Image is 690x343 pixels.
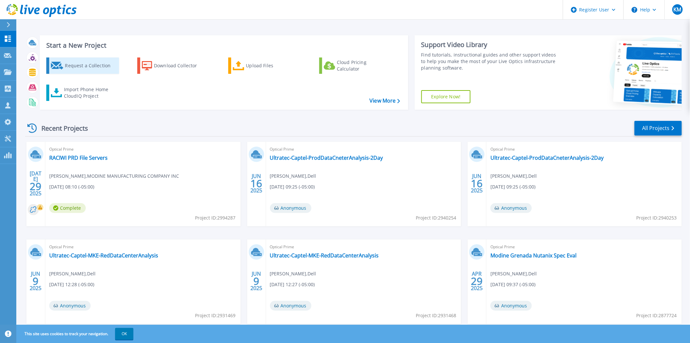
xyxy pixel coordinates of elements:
span: [PERSON_NAME] , Dell [270,270,316,277]
span: Optical Prime [490,146,678,153]
span: 16 [250,181,262,186]
a: RACIWI PRD File Servers [49,155,108,161]
span: Optical Prime [49,146,237,153]
span: 16 [471,181,483,186]
div: Recent Projects [25,120,97,136]
span: [DATE] 08:10 (-05:00) [49,183,94,190]
span: Anonymous [270,203,311,213]
span: 9 [33,278,38,284]
a: Ultratec-Captel-MKE-RedDataCenterAnalysis [270,252,379,259]
a: Ultratec-Captel-ProdDataCneterAnalysis-2Day [270,155,383,161]
span: Anonymous [490,203,532,213]
div: Upload Files [246,59,298,72]
span: 9 [253,278,259,284]
span: Anonymous [49,301,91,311]
div: Support Video Library [421,41,558,49]
span: KM [673,7,681,12]
span: [DATE] 09:25 (-05:00) [270,183,315,190]
span: [PERSON_NAME] , Dell [490,172,537,180]
span: Anonymous [270,301,311,311]
span: [PERSON_NAME] , Dell [490,270,537,277]
span: Project ID: 2931468 [416,312,456,319]
span: [DATE] 12:27 (-05:00) [270,281,315,288]
a: Request a Collection [46,57,119,74]
span: Complete [49,203,86,213]
a: Ultratec-Captel-MKE-RedDataCenterAnalysis [49,252,158,259]
a: Upload Files [228,57,301,74]
a: Explore Now! [421,90,471,103]
span: Optical Prime [490,243,678,251]
span: [DATE] 09:37 (-05:00) [490,281,535,288]
button: OK [115,328,133,340]
span: Anonymous [490,301,532,311]
div: Find tutorials, instructional guides and other support videos to help you make the most of your L... [421,52,558,71]
div: Import Phone Home CloudIQ Project [64,86,115,99]
span: 29 [30,184,41,189]
span: [DATE] 09:25 (-05:00) [490,183,535,190]
span: Optical Prime [49,243,237,251]
span: [PERSON_NAME] , Dell [49,270,96,277]
span: Optical Prime [270,146,457,153]
div: JUN 2025 [250,269,262,293]
span: Project ID: 2994287 [195,214,236,221]
a: Modine Grenada Nutanix Spec Eval [490,252,577,259]
div: Cloud Pricing Calculator [337,59,389,72]
h3: Start a New Project [46,42,400,49]
span: This site uses cookies to track your navigation. [18,328,133,340]
span: Project ID: 2940253 [637,214,677,221]
span: Project ID: 2940254 [416,214,456,221]
div: JUN 2025 [250,171,262,195]
a: All Projects [635,121,682,136]
div: JUN 2025 [471,171,483,195]
a: Ultratec-Captel-ProdDataCneterAnalysis-2Day [490,155,604,161]
span: 29 [471,278,483,284]
div: [DATE] 2025 [29,171,42,195]
a: Cloud Pricing Calculator [319,57,392,74]
span: [PERSON_NAME] , MODINE MANUFACTURING COMPANY INC [49,172,179,180]
a: Download Collector [137,57,210,74]
div: JUN 2025 [29,269,42,293]
span: Optical Prime [270,243,457,251]
div: Download Collector [154,59,206,72]
span: [DATE] 12:28 (-05:00) [49,281,94,288]
span: [PERSON_NAME] , Dell [270,172,316,180]
span: Project ID: 2877724 [637,312,677,319]
span: Project ID: 2931469 [195,312,236,319]
a: View More [369,98,400,104]
div: APR 2025 [471,269,483,293]
div: Request a Collection [65,59,117,72]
